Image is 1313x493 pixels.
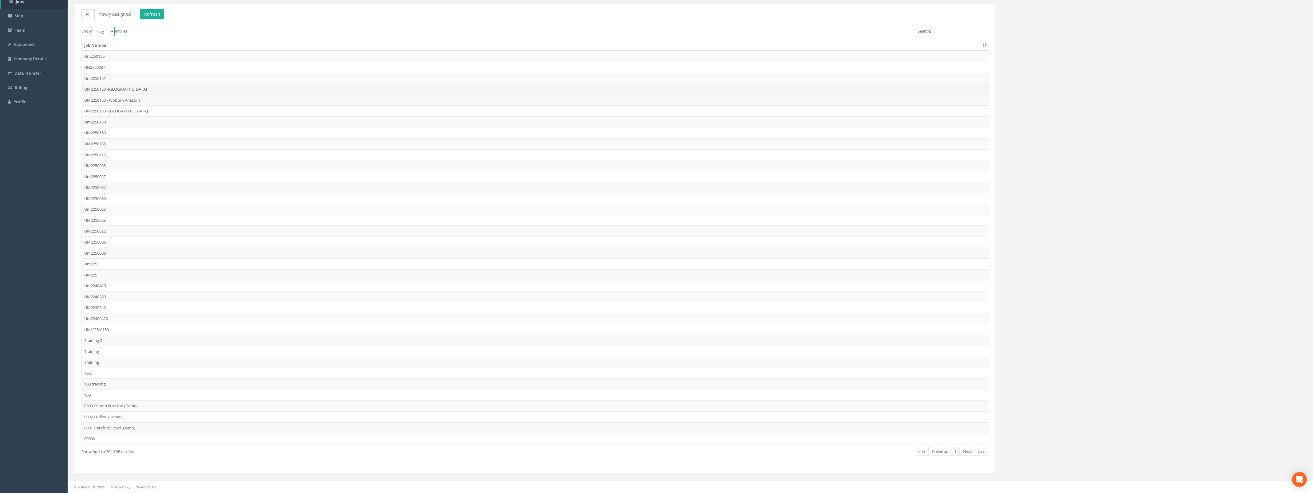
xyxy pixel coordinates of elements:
a: Terms of Use [136,485,156,489]
td: UM2250038 [82,160,989,171]
a: Next [959,447,975,456]
td: UM2250006 [82,237,989,248]
td: Un2250150 [82,51,989,62]
td: 00000 [82,433,989,444]
td: UM225 [82,269,989,280]
a: Last [975,447,989,456]
td: Um2250023 [82,204,989,215]
span: Team [15,27,25,33]
td: Training [82,357,989,368]
td: Test [82,368,989,379]
button: Refresh [140,9,164,19]
td: UM2240349 [82,302,989,313]
a: Previous [928,447,951,456]
div: Open Intercom Messenger [1292,472,1307,487]
td: Um22400420 [82,313,989,324]
div: Showing 1 to 36 of 36 entries [81,446,454,455]
a: 1 [951,447,960,456]
label: Search: [918,27,989,36]
td: UM2250150 - [GEOGRAPHIC_DATA] [82,105,989,116]
td: Training [82,346,989,357]
td: Training 2 [82,335,989,346]
small: © Kullasoft Ltd 2025 [74,485,105,489]
td: Um2250000 [82,248,989,259]
button: All [81,9,95,19]
td: Um225 [82,258,989,269]
td: UM2250023 [82,215,989,226]
select: Showentries [92,27,115,36]
td: Um2250151 [82,73,989,84]
td: Um2250150 [82,116,989,127]
td: 100 [82,389,989,401]
td: 0003 Church Stretton (Demo) [82,400,989,411]
a: First [914,447,929,456]
td: UM2250022 [82,225,989,237]
td: UN2250037 [82,62,989,73]
span: Equipment [14,41,35,47]
td: UM/225/0150 [82,324,989,335]
span: Map [14,13,23,18]
label: Show entries [81,27,127,36]
a: Privacy Policy [110,485,130,489]
td: UM2250037 [82,182,989,193]
td: UM2250150 [82,127,989,138]
button: Newly Assigned [94,9,135,19]
td: UM2250116 [82,149,989,160]
span: Profile [14,99,26,104]
td: 0002 Ludlow (Demo) [82,411,989,422]
td: UM2250030 [82,193,989,204]
td: 0001 Hereford Road (Demo) [82,422,989,433]
span: Company Details [14,56,46,61]
td: UM2240380 [82,291,989,302]
span: Data Transfer [14,70,41,76]
td: UM2250150 - Woburn Amazon [82,95,989,106]
th: Job Number: activate to sort column ascending [82,40,989,51]
td: Um2240420 [82,280,989,291]
span: Billing [15,84,27,90]
td: Um2250037 [82,171,989,182]
td: UM2250150 -[GEOGRAPHIC_DATA] [82,84,989,95]
td: 100 training [82,378,989,389]
input: Search: [933,27,989,36]
td: UM2250138 [82,138,989,149]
